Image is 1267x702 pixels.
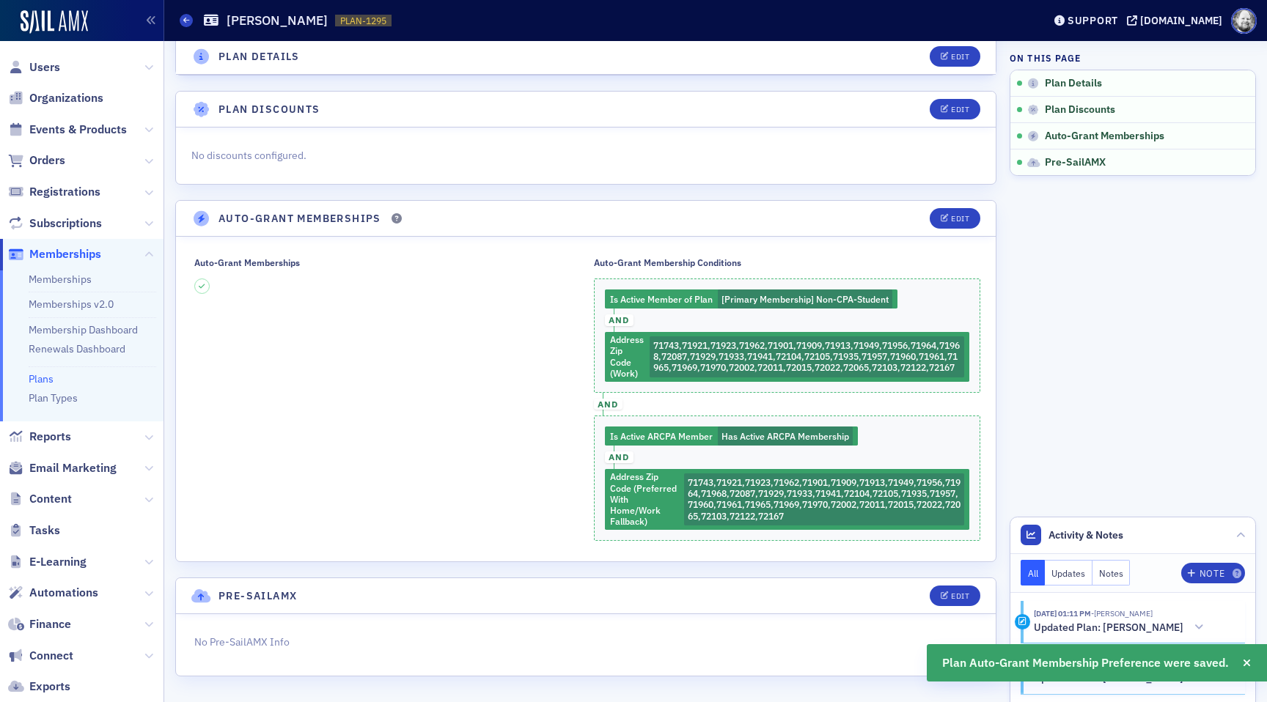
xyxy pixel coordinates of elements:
[1045,560,1092,585] button: Updates
[930,585,980,606] button: Edit
[1045,156,1106,169] span: Pre-SailAMX
[29,679,70,695] span: Exports
[29,342,125,355] a: Renewals Dashboard
[951,53,969,61] div: Edit
[1068,14,1118,27] div: Support
[194,257,300,268] div: Auto-Grant Memberships
[1034,621,1183,635] h5: Updated Plan: [PERSON_NAME]
[1231,8,1257,34] span: Profile
[8,522,60,539] a: Tasks
[8,491,72,507] a: Content
[29,616,71,632] span: Finance
[29,648,73,664] span: Connect
[951,592,969,600] div: Edit
[8,679,70,695] a: Exports
[1045,103,1115,117] span: Plan Discounts
[942,654,1229,672] span: Plan Auto-Grant Membership Preference were saved.
[29,184,100,200] span: Registrations
[29,429,71,445] span: Reports
[1045,77,1102,90] span: Plan Details
[1015,614,1030,629] div: Activity
[29,59,60,75] span: Users
[29,391,78,404] a: Plan Types
[1181,563,1245,583] button: Note
[8,184,100,200] a: Registrations
[1034,620,1209,635] button: Updated Plan: [PERSON_NAME]
[951,215,969,223] div: Edit
[191,148,980,163] p: No discounts configured.
[8,648,73,664] a: Connect
[1049,528,1123,543] span: Activity & Notes
[218,49,300,64] h4: Plan Details
[1200,569,1224,577] div: Note
[8,152,65,169] a: Orders
[8,554,87,570] a: E-Learning
[8,616,71,632] a: Finance
[1140,14,1222,27] div: [DOMAIN_NAME]
[29,491,72,507] span: Content
[29,122,127,138] span: Events & Products
[8,215,102,232] a: Subscriptions
[8,122,127,138] a: Events & Products
[29,554,87,570] span: E-Learning
[8,429,71,445] a: Reports
[1021,560,1046,585] button: All
[21,10,88,34] img: SailAMX
[29,522,60,539] span: Tasks
[340,15,386,27] span: PLAN-1295
[1091,608,1153,618] span: Aidan Sullivan
[29,215,102,232] span: Subscriptions
[1092,560,1131,585] button: Notes
[1127,15,1227,26] button: [DOMAIN_NAME]
[29,372,54,385] a: Plans
[29,246,101,262] span: Memberships
[218,211,381,226] h4: Auto-Grant Memberships
[930,99,980,119] button: Edit
[8,460,117,476] a: Email Marketing
[218,588,297,604] h4: Pre-SailAMX
[8,59,60,75] a: Users
[8,585,98,601] a: Automations
[29,152,65,169] span: Orders
[1034,608,1091,618] time: 9/24/2025 01:11 PM
[29,90,103,106] span: Organizations
[227,12,328,29] h1: [PERSON_NAME]
[951,106,969,114] div: Edit
[930,208,980,229] button: Edit
[930,46,980,67] button: Edit
[29,323,138,336] a: Membership Dashboard
[194,635,978,650] p: No Pre-SailAMX Info
[29,460,117,476] span: Email Marketing
[29,273,92,286] a: Memberships
[8,90,103,106] a: Organizations
[594,257,741,268] div: Auto-Grant Membership Conditions
[1010,51,1256,64] h4: On this page
[29,298,114,311] a: Memberships v2.0
[8,246,101,262] a: Memberships
[29,585,98,601] span: Automations
[1045,130,1164,143] span: Auto-Grant Memberships
[218,102,320,117] h4: Plan Discounts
